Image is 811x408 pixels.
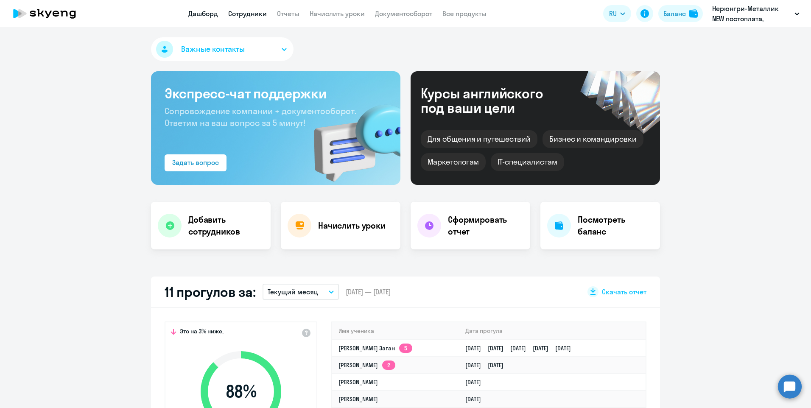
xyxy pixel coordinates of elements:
[172,157,219,168] div: Задать вопрос
[708,3,804,24] button: Нерюнгри-Металлик NEW постоплата, НОРДГОЛД МЕНЕДЖМЕНТ, ООО
[399,344,412,353] app-skyeng-badge: 5
[465,378,488,386] a: [DATE]
[465,361,510,369] a: [DATE][DATE]
[165,283,256,300] h2: 11 прогулов за:
[180,327,224,338] span: Это на 3% ниже,
[421,130,537,148] div: Для общения и путешествий
[338,378,378,386] a: [PERSON_NAME]
[543,130,643,148] div: Бизнес и командировки
[332,322,459,340] th: Имя ученика
[338,344,412,352] a: [PERSON_NAME] Заган5
[192,381,290,402] span: 88 %
[603,5,631,22] button: RU
[188,214,264,238] h4: Добавить сотрудников
[165,106,356,128] span: Сопровождение компании + документооборот. Ответим на ваш вопрос за 5 минут!
[663,8,686,19] div: Баланс
[448,214,523,238] h4: Сформировать отчет
[346,287,391,296] span: [DATE] — [DATE]
[382,360,395,370] app-skyeng-badge: 2
[421,86,566,115] div: Курсы английского под ваши цели
[188,9,218,18] a: Дашборд
[465,344,578,352] a: [DATE][DATE][DATE][DATE][DATE]
[181,44,245,55] span: Важные контакты
[277,9,299,18] a: Отчеты
[338,395,378,403] a: [PERSON_NAME]
[263,284,339,300] button: Текущий месяц
[318,220,386,232] h4: Начислить уроки
[165,154,227,171] button: Задать вопрос
[658,5,703,22] button: Балансbalance
[165,85,387,102] h3: Экспресс-чат поддержки
[465,395,488,403] a: [DATE]
[268,287,318,297] p: Текущий месяц
[609,8,617,19] span: RU
[375,9,432,18] a: Документооборот
[338,361,395,369] a: [PERSON_NAME]2
[491,153,564,171] div: IT-специалистам
[442,9,487,18] a: Все продукты
[712,3,791,24] p: Нерюнгри-Металлик NEW постоплата, НОРДГОЛД МЕНЕДЖМЕНТ, ООО
[689,9,698,18] img: balance
[151,37,294,61] button: Важные контакты
[602,287,646,296] span: Скачать отчет
[459,322,646,340] th: Дата прогула
[228,9,267,18] a: Сотрудники
[302,89,400,185] img: bg-img
[421,153,486,171] div: Маркетологам
[578,214,653,238] h4: Посмотреть баланс
[310,9,365,18] a: Начислить уроки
